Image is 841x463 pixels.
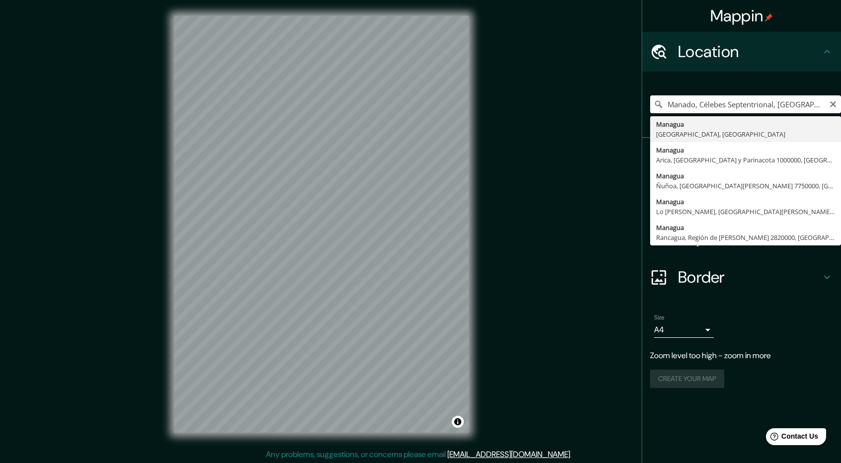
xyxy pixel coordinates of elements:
[656,145,835,155] div: Managua
[572,449,573,461] div: .
[642,178,841,218] div: Style
[642,218,841,257] div: Layout
[642,138,841,178] div: Pins
[656,223,835,232] div: Managua
[654,322,714,338] div: A4
[656,232,835,242] div: Rancagua, Región de [PERSON_NAME] 2820000, [GEOGRAPHIC_DATA]
[678,42,821,62] h4: Location
[656,129,835,139] div: [GEOGRAPHIC_DATA], [GEOGRAPHIC_DATA]
[710,6,773,26] h4: Mappin
[650,95,841,113] input: Pick your city or area
[753,424,830,452] iframe: Help widget launcher
[678,267,821,287] h4: Border
[650,350,833,362] p: Zoom level too high - zoom in more
[447,449,570,460] a: [EMAIL_ADDRESS][DOMAIN_NAME]
[656,197,835,207] div: Managua
[573,449,575,461] div: .
[656,119,835,129] div: Managua
[765,13,773,21] img: pin-icon.png
[642,257,841,297] div: Border
[656,171,835,181] div: Managua
[642,32,841,72] div: Location
[829,99,837,108] button: Clear
[266,449,572,461] p: Any problems, suggestions, or concerns please email .
[678,228,821,247] h4: Layout
[656,207,835,217] div: Lo [PERSON_NAME], [GEOGRAPHIC_DATA][PERSON_NAME] 9120000, [GEOGRAPHIC_DATA]
[174,16,469,433] canvas: Map
[452,416,464,428] button: Toggle attribution
[656,155,835,165] div: Arica, [GEOGRAPHIC_DATA] y Parinacota 1000000, [GEOGRAPHIC_DATA]
[654,313,665,322] label: Size
[656,181,835,191] div: Ñuñoa, [GEOGRAPHIC_DATA][PERSON_NAME] 7750000, [GEOGRAPHIC_DATA]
